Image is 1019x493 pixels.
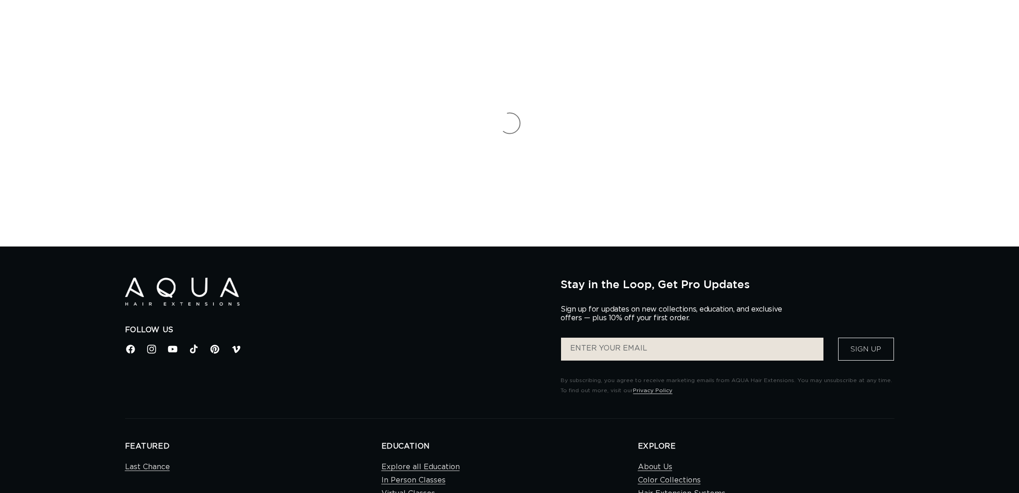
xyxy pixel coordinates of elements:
a: In Person Classes [381,474,446,487]
button: Sign Up [838,338,894,361]
a: Privacy Policy [633,388,672,393]
a: Last Chance [125,460,170,474]
a: Explore all Education [381,460,460,474]
h2: Follow Us [125,325,547,335]
h2: Stay in the Loop, Get Pro Updates [561,278,894,290]
h2: EDUCATION [381,442,638,451]
p: By subscribing, you agree to receive marketing emails from AQUA Hair Extensions. You may unsubscr... [561,376,894,395]
h2: EXPLORE [638,442,894,451]
p: Sign up for updates on new collections, education, and exclusive offers — plus 10% off your first... [561,305,790,323]
img: Aqua Hair Extensions [125,278,240,306]
h2: FEATURED [125,442,381,451]
a: About Us [638,460,672,474]
a: Color Collections [638,474,701,487]
input: ENTER YOUR EMAIL [561,338,823,361]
